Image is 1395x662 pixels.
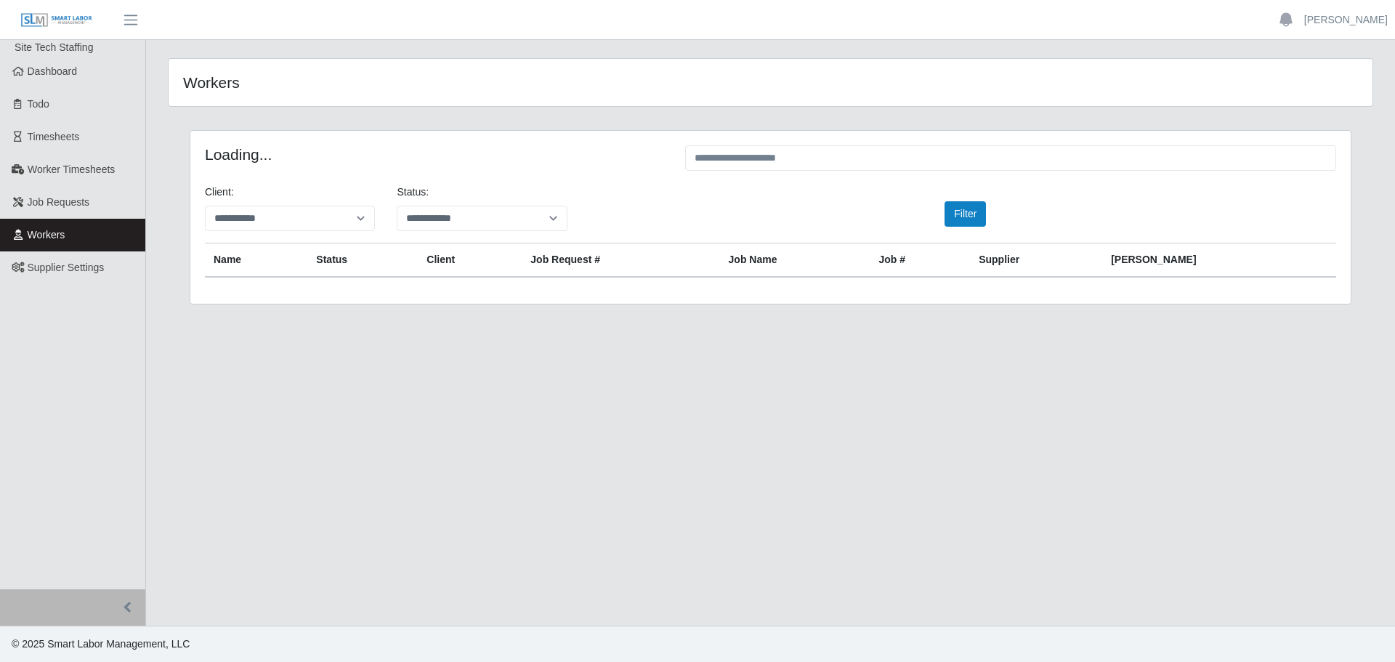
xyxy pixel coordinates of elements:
span: Job Requests [28,196,90,208]
th: Job Request # [522,243,719,278]
th: Status [307,243,418,278]
th: Job # [870,243,970,278]
th: [PERSON_NAME] [1102,243,1336,278]
span: Site Tech Staffing [15,41,93,53]
button: Filter [945,201,986,227]
th: Client [418,243,522,278]
span: © 2025 Smart Labor Management, LLC [12,638,190,650]
span: Workers [28,229,65,241]
th: Supplier [970,243,1102,278]
span: Supplier Settings [28,262,105,273]
th: Name [205,243,307,278]
label: Client: [205,185,234,200]
span: Worker Timesheets [28,164,115,175]
a: [PERSON_NAME] [1304,12,1388,28]
h4: Loading... [205,145,663,164]
span: Timesheets [28,131,80,142]
label: Status: [397,185,429,200]
th: Job Name [720,243,870,278]
span: Dashboard [28,65,78,77]
span: Todo [28,98,49,110]
img: SLM Logo [20,12,93,28]
h4: Workers [183,73,660,92]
